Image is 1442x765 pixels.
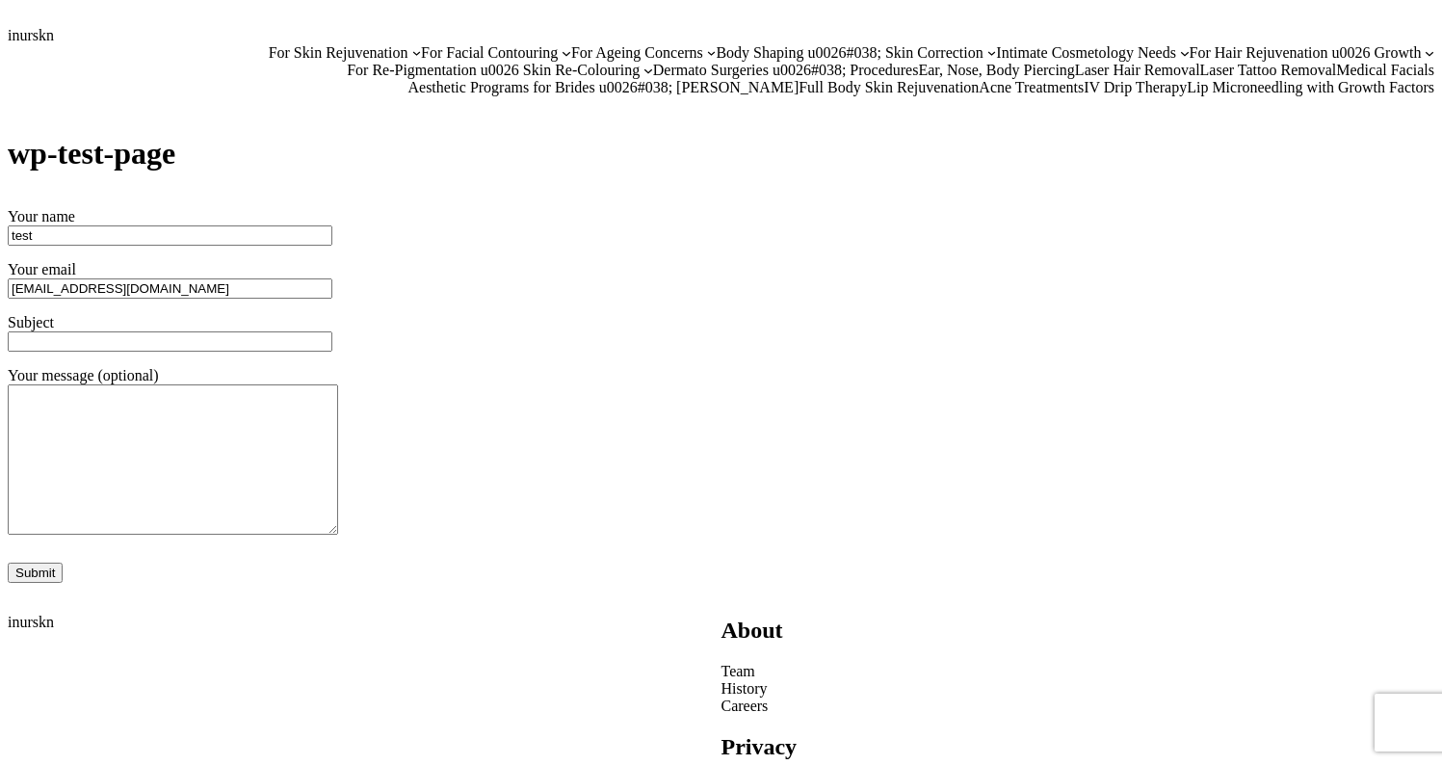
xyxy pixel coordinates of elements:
input: Subject [8,331,332,352]
span: Laser Hair Removal [1075,62,1200,78]
a: Ear, Nose, Body Piercing [918,62,1074,79]
h1: wp-test-page [8,136,1434,171]
span: Ear, Nose, Body Piercing [918,62,1074,78]
ul: About [721,663,1434,715]
span: Intimate Cosmetology Needs [996,44,1176,61]
button: Intimate Cosmetology Needs submenu [1180,48,1190,58]
span: Medical Facials [1336,62,1434,78]
button: For Hair Rejuvenation u0026 Growth submenu [1425,48,1434,58]
button: For Ageing Concerns submenu [707,48,717,58]
a: Full Body Skin Rejuvenation [799,79,979,96]
a: Laser Hair Removal [1075,62,1200,79]
a: Lip Microneedling with Growth Factors [1187,79,1434,96]
a: IV Drip Therapy [1084,79,1187,96]
span: For Ageing Concerns [571,44,703,61]
a: Dermato Surgeries u0026#038; Procedures [653,62,919,79]
a: Laser Tattoo Removal [1200,62,1337,79]
span: Acne Treatments [979,79,1084,95]
span: Dermato Surgeries u0026#038; Procedures [653,62,919,78]
h2: About [721,618,1434,644]
label: Subject [8,314,332,349]
nav: About About [721,663,1434,715]
label: Your name [8,208,332,243]
span: Careers [721,698,768,714]
span: Team [721,663,754,679]
button: For Skin Rejuvenation submenu [412,48,422,58]
span: For Skin Rejuvenation [269,44,408,61]
a: Intimate Cosmetology Needs [996,44,1176,62]
span: History [721,680,767,697]
span: For Hair Rejuvenation u0026 Growth [1190,44,1422,61]
span: For Facial Contouring [421,44,558,61]
h2: Privacy [721,734,1434,760]
input: Submit [8,563,63,583]
a: Medical Facials [1336,62,1434,79]
textarea: Your message (optional) [8,384,338,535]
button: For Re-Pigmentation u0026 Skin Re-Colouring submenu [643,66,653,75]
a: Aesthetic Programs for Brides u0026#038; [PERSON_NAME] [407,79,799,96]
a: For Ageing Concerns [571,44,703,62]
label: Your message (optional) [8,367,338,538]
input: Your email [8,278,332,299]
a: For Skin Rejuvenation [269,44,408,62]
span: For Re-Pigmentation u0026 Skin Re-Colouring [347,62,640,78]
form: Contact form [8,208,1434,583]
span: Lip Microneedling with Growth Factors [1187,79,1434,95]
a: Body Shaping u0026#038; Skin Correction [716,44,983,62]
a: For Facial Contouring [421,44,558,62]
span: IV Drip Therapy [1084,79,1187,95]
span: Aesthetic Programs for Brides u0026#038; [PERSON_NAME] [407,79,799,95]
button: For Facial Contouring submenu [562,48,571,58]
label: Your email [8,261,332,296]
a: History [721,680,767,698]
button: Body Shaping u0026#038; Skin Correction submenu [987,48,997,58]
a: inurskn [8,27,54,43]
a: Team [721,663,754,680]
a: Acne Treatments [979,79,1084,96]
a: inurskn [8,614,54,630]
a: Careers [721,698,768,715]
span: Full Body Skin Rejuvenation [799,79,979,95]
input: Your name [8,225,332,246]
span: Laser Tattoo Removal [1200,62,1337,78]
span: Body Shaping u0026#038; Skin Correction [716,44,983,61]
